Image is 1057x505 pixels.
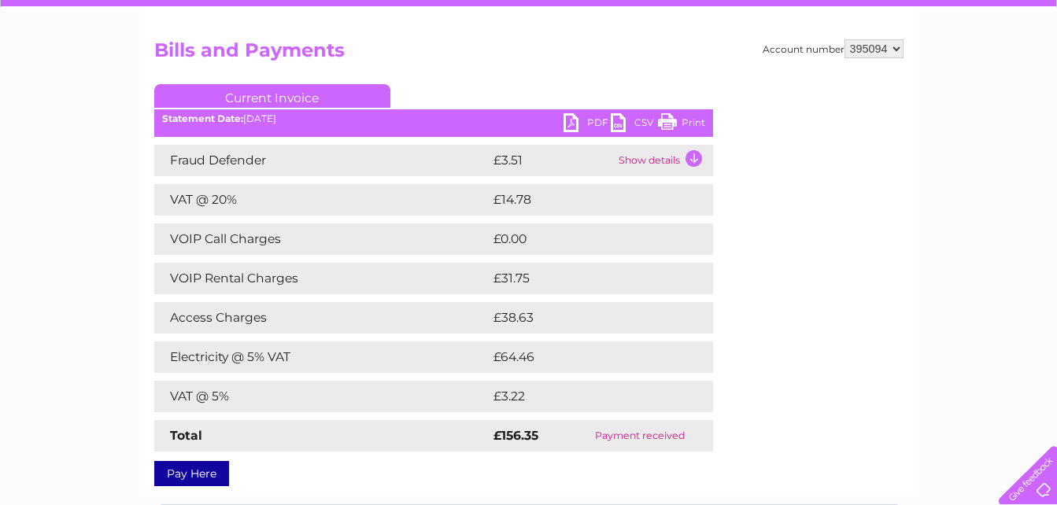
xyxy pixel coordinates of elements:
a: Print [658,113,705,136]
td: £14.78 [490,184,680,216]
a: Log out [1005,67,1042,79]
td: Fraud Defender [154,145,490,176]
h2: Bills and Payments [154,39,904,69]
td: Access Charges [154,302,490,334]
td: £3.22 [490,381,676,412]
a: 0333 014 3131 [760,8,869,28]
a: CSV [611,113,658,136]
b: Statement Date: [162,112,243,124]
td: £3.51 [490,145,615,176]
a: Blog [920,67,943,79]
td: £31.75 [490,263,679,294]
td: £0.00 [490,223,677,255]
a: Energy [819,67,854,79]
td: VOIP Rental Charges [154,263,490,294]
td: Electricity @ 5% VAT [154,341,490,373]
td: £38.63 [490,302,682,334]
a: Contact [952,67,991,79]
strong: Total [170,428,202,443]
a: Pay Here [154,461,229,486]
a: Telecoms [863,67,911,79]
td: Show details [615,145,713,176]
td: £64.46 [490,341,682,373]
img: logo.png [37,41,117,89]
td: VAT @ 5% [154,381,490,412]
a: PDF [564,113,611,136]
td: Payment received [567,420,712,452]
td: VAT @ 20% [154,184,490,216]
a: Current Invoice [154,84,390,108]
strong: £156.35 [493,428,538,443]
a: Water [780,67,810,79]
div: [DATE] [154,113,713,124]
td: VOIP Call Charges [154,223,490,255]
div: Clear Business is a trading name of Verastar Limited (registered in [GEOGRAPHIC_DATA] No. 3667643... [157,9,901,76]
div: Account number [763,39,904,58]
